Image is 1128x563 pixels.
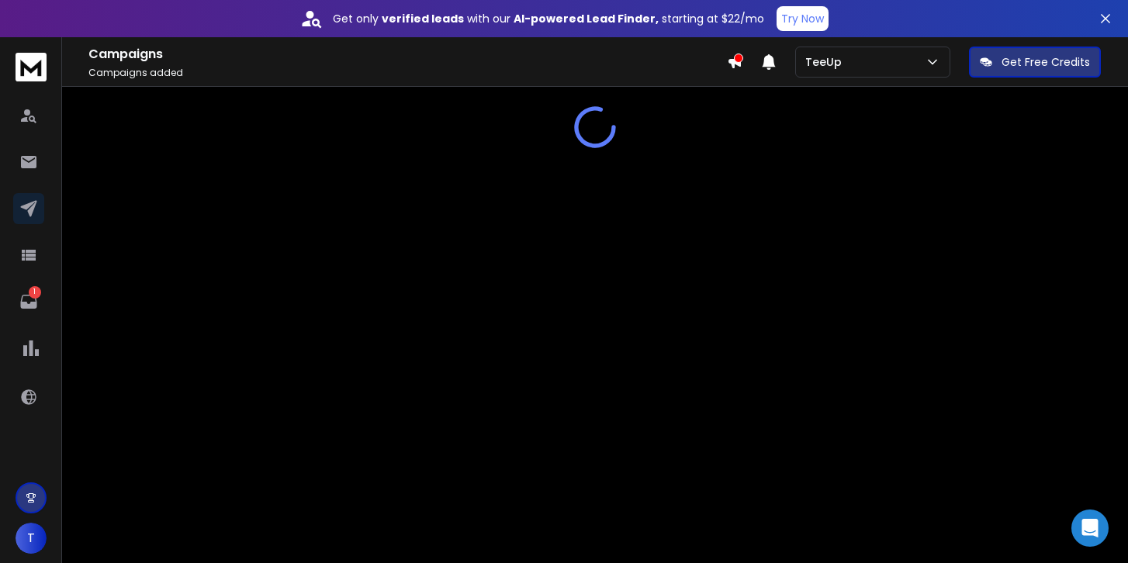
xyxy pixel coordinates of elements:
[1002,54,1090,70] p: Get Free Credits
[88,45,727,64] h1: Campaigns
[805,54,848,70] p: TeeUp
[382,11,464,26] strong: verified leads
[1071,509,1109,547] div: Open Intercom Messenger
[13,286,44,317] a: 1
[514,11,659,26] strong: AI-powered Lead Finder,
[29,286,41,299] p: 1
[333,11,764,26] p: Get only with our starting at $22/mo
[88,67,727,79] p: Campaigns added
[777,6,829,31] button: Try Now
[16,523,47,554] button: T
[969,47,1101,78] button: Get Free Credits
[16,53,47,81] img: logo
[781,11,824,26] p: Try Now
